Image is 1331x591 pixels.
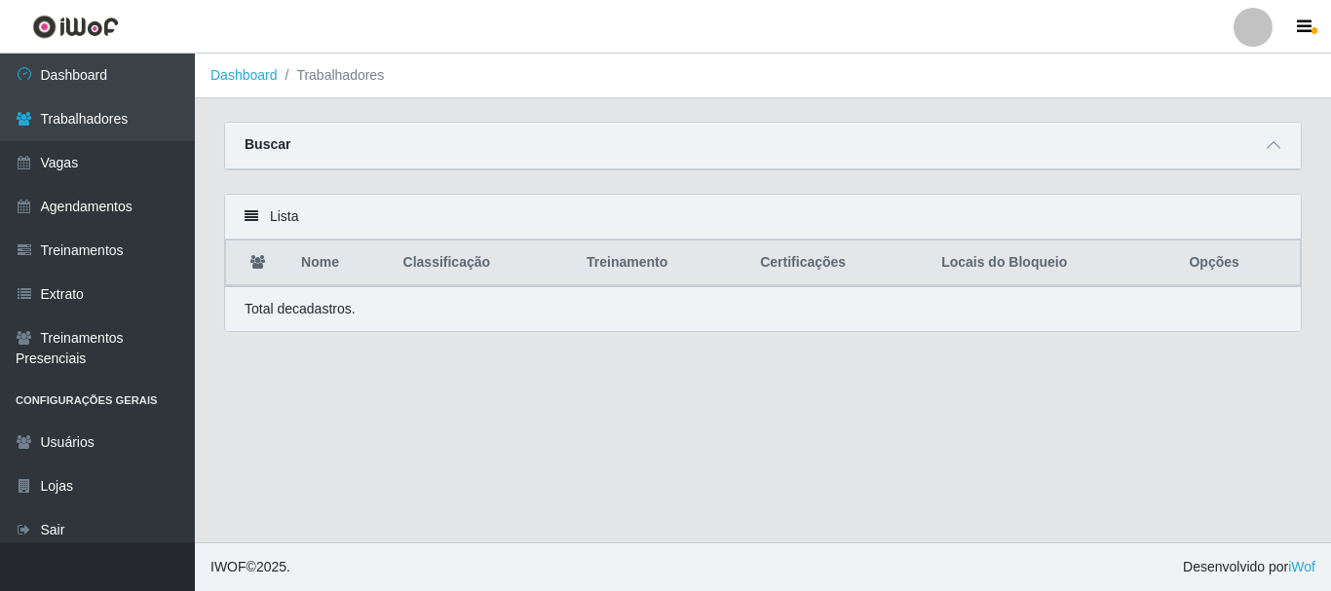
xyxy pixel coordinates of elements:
th: Locais do Bloqueio [930,240,1177,286]
th: Nome [289,240,391,286]
nav: breadcrumb [195,54,1331,98]
th: Certificações [748,240,930,286]
th: Treinamento [575,240,748,286]
a: Dashboard [210,67,278,83]
p: Total de cadastros. [245,299,356,319]
li: Trabalhadores [278,65,385,86]
span: Desenvolvido por [1183,557,1315,577]
span: IWOF [210,559,247,574]
span: © 2025 . [210,557,290,577]
strong: Buscar [245,136,290,152]
div: Lista [225,195,1301,240]
a: iWof [1288,559,1315,574]
img: CoreUI Logo [32,15,119,39]
th: Opções [1177,240,1300,286]
th: Classificação [392,240,576,286]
